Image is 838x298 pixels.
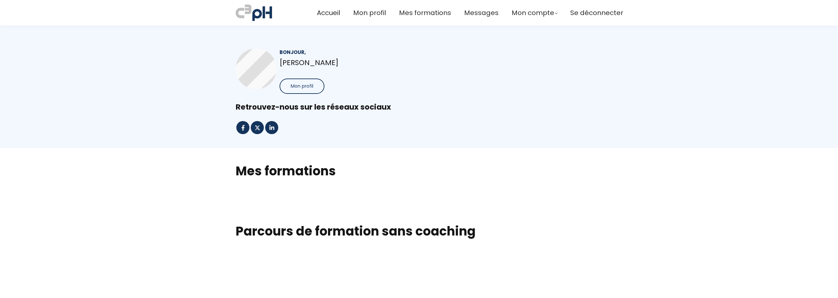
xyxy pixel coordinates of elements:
[399,8,451,18] a: Mes formations
[236,163,602,179] h2: Mes formations
[236,102,602,112] div: Retrouvez-nous sur les réseaux sociaux
[512,8,554,18] span: Mon compte
[317,8,340,18] a: Accueil
[280,57,408,68] p: [PERSON_NAME]
[236,223,602,239] h1: Parcours de formation sans coaching
[236,3,272,22] img: a70bc7685e0efc0bd0b04b3506828469.jpeg
[280,48,408,56] div: Bonjour,
[291,83,313,90] span: Mon profil
[464,8,499,18] a: Messages
[280,79,324,94] button: Mon profil
[570,8,623,18] a: Se déconnecter
[353,8,386,18] a: Mon profil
